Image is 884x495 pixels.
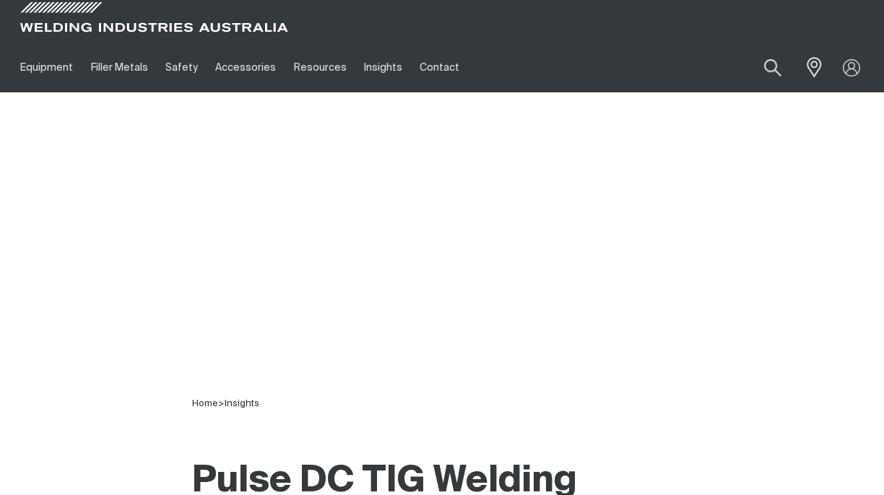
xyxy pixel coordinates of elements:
[12,43,657,92] nav: Main
[730,51,797,84] input: Product name or item number...
[192,399,218,408] a: Home
[218,399,225,408] span: >
[207,43,285,92] a: Accessories
[411,43,468,92] a: Contact
[157,43,207,92] a: Safety
[82,43,156,92] a: Filler Metals
[12,43,82,92] a: Equipment
[285,43,355,92] a: Resources
[355,43,411,92] a: Insights
[225,399,259,408] a: Insights
[748,51,797,84] button: Search products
